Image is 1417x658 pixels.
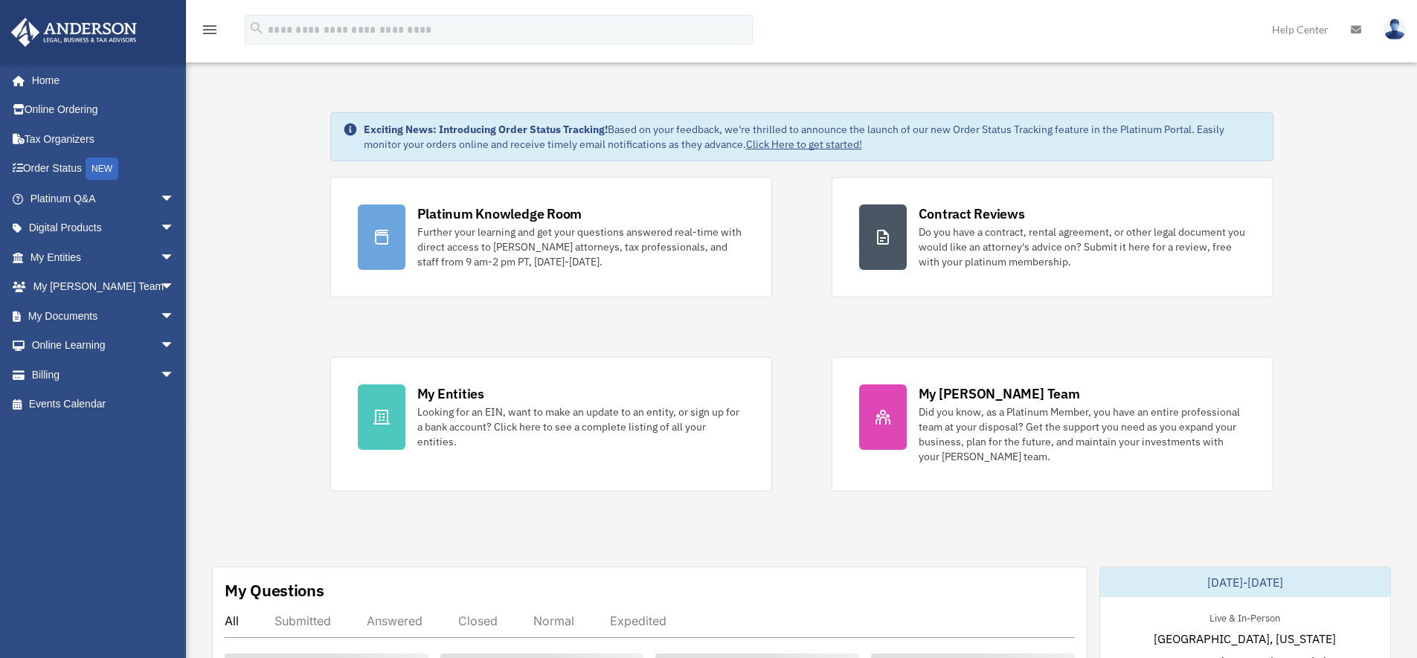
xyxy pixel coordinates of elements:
[10,390,197,419] a: Events Calendar
[919,384,1080,403] div: My [PERSON_NAME] Team
[919,225,1246,269] div: Do you have a contract, rental agreement, or other legal document you would like an attorney's ad...
[10,154,197,184] a: Order StatusNEW
[1100,567,1390,597] div: [DATE]-[DATE]
[919,204,1025,223] div: Contract Reviews
[10,331,197,361] a: Online Learningarrow_drop_down
[7,18,141,47] img: Anderson Advisors Platinum Portal
[1198,609,1292,625] div: Live & In-Person
[417,384,484,403] div: My Entities
[10,301,197,331] a: My Documentsarrow_drop_down
[10,213,197,243] a: Digital Productsarrow_drop_down
[160,272,190,303] span: arrow_drop_down
[417,225,745,269] div: Further your learning and get your questions answered real-time with direct access to [PERSON_NAM...
[364,122,1261,152] div: Based on your feedback, we're thrilled to announce the launch of our new Order Status Tracking fe...
[533,613,574,628] div: Normal
[919,404,1246,464] div: Did you know, as a Platinum Member, you have an entire professional team at your disposal? Get th...
[86,158,118,180] div: NEW
[225,579,324,601] div: My Questions
[160,242,190,273] span: arrow_drop_down
[201,26,219,39] a: menu
[10,360,197,390] a: Billingarrow_drop_down
[201,21,219,39] i: menu
[225,613,239,628] div: All
[274,613,331,628] div: Submitted
[364,123,608,136] strong: Exciting News: Introducing Order Status Tracking!
[417,204,582,223] div: Platinum Knowledge Room
[610,613,666,628] div: Expedited
[248,20,265,36] i: search
[832,177,1273,297] a: Contract Reviews Do you have a contract, rental agreement, or other legal document you would like...
[10,242,197,272] a: My Entitiesarrow_drop_down
[10,65,190,95] a: Home
[417,404,745,449] div: Looking for an EIN, want to make an update to an entity, or sign up for a bank account? Click her...
[160,184,190,214] span: arrow_drop_down
[330,357,772,491] a: My Entities Looking for an EIN, want to make an update to an entity, or sign up for a bank accoun...
[1384,19,1406,40] img: User Pic
[10,95,197,125] a: Online Ordering
[160,301,190,332] span: arrow_drop_down
[367,613,422,628] div: Answered
[160,213,190,244] span: arrow_drop_down
[832,357,1273,491] a: My [PERSON_NAME] Team Did you know, as a Platinum Member, you have an entire professional team at...
[10,184,197,213] a: Platinum Q&Aarrow_drop_down
[160,360,190,390] span: arrow_drop_down
[1154,630,1336,648] span: [GEOGRAPHIC_DATA], [US_STATE]
[458,613,498,628] div: Closed
[10,272,197,302] a: My [PERSON_NAME] Teamarrow_drop_down
[330,177,772,297] a: Platinum Knowledge Room Further your learning and get your questions answered real-time with dire...
[746,138,862,151] a: Click Here to get started!
[10,124,197,154] a: Tax Organizers
[160,331,190,361] span: arrow_drop_down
